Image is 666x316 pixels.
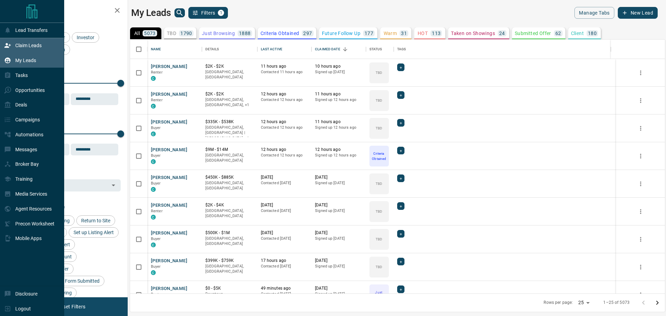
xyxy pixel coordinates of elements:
div: + [397,258,404,265]
div: + [397,230,404,238]
button: [PERSON_NAME] [151,285,187,292]
p: Signed up 12 hours ago [315,97,362,103]
p: Signed up [DATE] [315,291,362,297]
p: Client [571,31,584,36]
div: Investor [72,32,99,43]
p: TBD [376,181,382,186]
span: + [400,258,402,265]
button: Open [109,180,118,190]
button: [PERSON_NAME] [151,147,187,153]
p: HOT [418,31,428,36]
div: condos.ca [151,159,156,164]
div: Tags [397,40,406,59]
p: [GEOGRAPHIC_DATA], [GEOGRAPHIC_DATA] [205,236,254,247]
p: 31 [401,31,407,36]
button: more [635,95,646,106]
p: TBD [376,70,382,75]
span: + [400,64,402,71]
span: Renter [151,98,163,102]
p: Contacted [DATE] [261,264,308,269]
div: Details [202,40,257,59]
div: Status [366,40,394,59]
button: more [635,290,646,300]
p: 177 [365,31,373,36]
p: TBD [376,237,382,242]
span: + [400,119,402,126]
p: 1888 [239,31,251,36]
p: [GEOGRAPHIC_DATA], [GEOGRAPHIC_DATA] [205,180,254,191]
p: Signed up [DATE] [315,180,362,186]
p: $2K - $4K [205,202,254,208]
p: Signed up [DATE] [315,69,362,75]
p: 180 [588,31,597,36]
p: [GEOGRAPHIC_DATA], [GEOGRAPHIC_DATA] [205,69,254,80]
button: more [635,123,646,134]
p: $9M - $14M [205,147,254,153]
div: + [397,147,404,154]
p: Contacted [DATE] [261,291,308,297]
p: Contacted 12 hours ago [261,125,308,130]
div: + [397,285,404,293]
p: $2K - $2K [205,63,254,69]
div: condos.ca [151,76,156,81]
button: more [635,68,646,78]
button: Manage Tabs [574,7,614,19]
span: + [400,286,402,293]
p: TBD [376,209,382,214]
span: Buyer [151,126,161,130]
span: + [400,92,402,99]
p: 12 hours ago [261,147,308,153]
p: Rows per page: [544,300,573,306]
div: condos.ca [151,270,156,275]
p: Just Browsing [202,31,235,36]
p: 49 minutes ago [261,285,308,291]
span: Investor [74,35,97,40]
span: Renter [151,209,163,213]
button: Go to next page [650,296,664,310]
button: Sort [340,44,350,54]
p: [GEOGRAPHIC_DATA], [GEOGRAPHIC_DATA] [205,153,254,163]
p: 1–25 of 5073 [603,300,630,306]
div: condos.ca [151,215,156,220]
div: Name [147,40,202,59]
p: Contacted 12 hours ago [261,97,308,103]
p: Criteria Obtained [370,151,388,161]
button: more [635,151,646,161]
span: + [400,175,402,182]
div: + [397,119,404,127]
p: Signed up 12 hours ago [315,153,362,158]
p: 10 hours ago [315,63,362,69]
p: $399K - $759K [205,258,254,264]
button: Reset Filters [53,301,90,313]
p: Taken on Showings [451,31,495,36]
button: [PERSON_NAME] [151,119,187,126]
p: [DATE] [261,174,308,180]
p: Signed up [DATE] [315,236,362,241]
span: 1 [219,10,223,15]
div: + [397,202,404,210]
div: + [397,91,404,99]
div: Last Active [257,40,312,59]
button: [PERSON_NAME] [151,91,187,98]
button: New Lead [618,7,658,19]
div: + [397,174,404,182]
p: 11 hours ago [261,63,308,69]
div: condos.ca [151,242,156,247]
span: + [400,230,402,237]
p: 113 [432,31,441,36]
p: Criteria Obtained [261,31,299,36]
p: 12 hours ago [315,147,362,153]
p: 17 hours ago [261,258,308,264]
p: 62 [555,31,561,36]
p: Just Browsing [370,290,388,300]
p: Signed up 12 hours ago [315,125,362,130]
h2: Filters [22,7,121,15]
p: Warm [384,31,397,36]
p: 11 hours ago [315,119,362,125]
button: [PERSON_NAME] [151,63,187,70]
p: 12 hours ago [261,119,308,125]
p: [DATE] [315,230,362,236]
button: more [635,262,646,272]
span: Return to Site [79,218,113,223]
p: Toronto [205,125,254,141]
